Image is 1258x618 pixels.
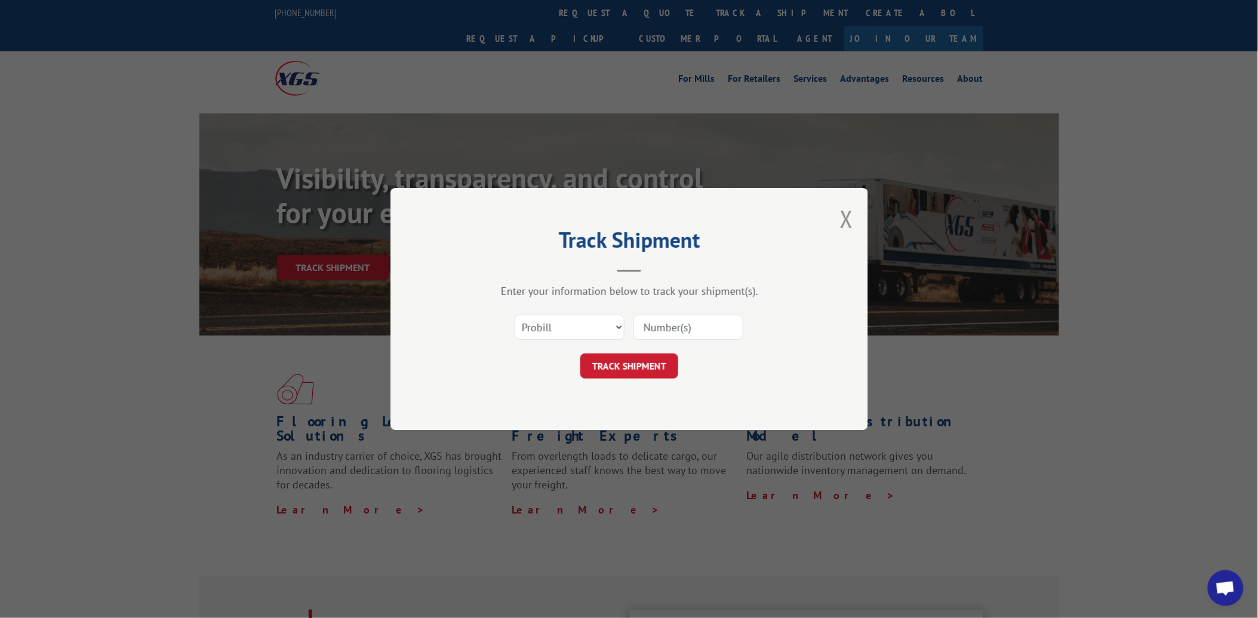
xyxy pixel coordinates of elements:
button: TRACK SHIPMENT [580,353,678,379]
button: Close modal [840,203,853,235]
h2: Track Shipment [450,232,808,254]
input: Number(s) [633,315,743,340]
div: Enter your information below to track your shipment(s). [450,284,808,298]
div: Open chat [1208,570,1244,606]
